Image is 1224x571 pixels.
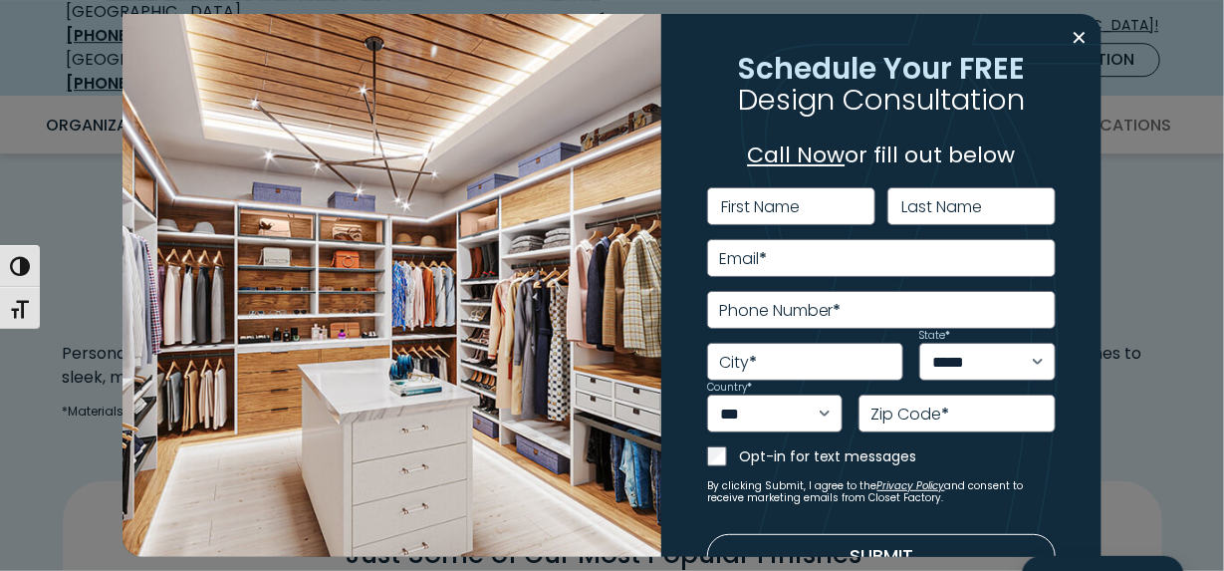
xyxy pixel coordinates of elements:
[738,80,1025,121] span: Design Consultation
[1065,22,1094,54] button: Close modal
[870,407,949,423] label: Zip Code
[919,331,950,341] label: State
[738,48,1025,89] span: Schedule Your FREE
[707,383,752,393] label: Country
[719,251,767,267] label: Email
[719,303,842,319] label: Phone Number
[719,355,757,371] label: City
[747,140,845,170] a: Call Now
[707,480,1056,504] small: By clicking Submit, I agree to the and consent to receive marketing emails from Closet Factory.
[707,139,1056,171] p: or fill out below
[877,478,945,493] a: Privacy Policy
[739,446,1056,466] label: Opt-in for text messages
[721,199,800,215] label: First Name
[901,199,982,215] label: Last Name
